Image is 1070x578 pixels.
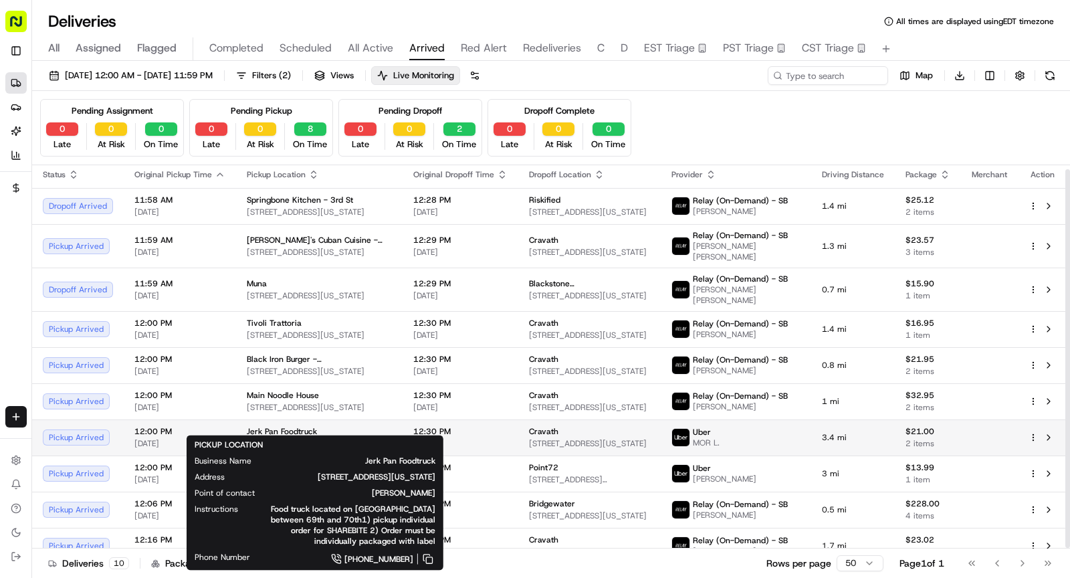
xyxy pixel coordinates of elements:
span: Uber [693,463,711,474]
span: Instructions [195,504,238,514]
span: [DATE] [413,474,508,485]
span: At Risk [545,138,572,151]
span: $228.00 [905,498,950,509]
button: 0 [393,122,425,136]
button: Start new chat [227,131,243,147]
input: Clear [35,86,221,100]
div: Past conversations [13,173,90,184]
span: Assigned [76,40,121,56]
span: Flagged [137,40,177,56]
div: 10 [109,557,129,569]
span: [STREET_ADDRESS][US_STATE] [247,402,392,413]
span: [DATE] [413,402,508,413]
span: Original Dropoff Time [413,169,494,180]
button: 0 [145,122,177,136]
button: 0 [593,122,625,136]
div: We're available if you need us! [45,140,169,151]
span: At Risk [98,138,125,151]
span: 1 mi [822,396,884,407]
span: [DATE] [134,510,225,521]
img: relay_logo_black.png [672,501,689,518]
span: [PERSON_NAME] [276,488,435,498]
span: Address [195,472,225,482]
span: EST Triage [644,40,695,56]
span: [PERSON_NAME] [693,546,788,557]
span: Relay (On-Demand) - SB [693,355,788,365]
span: [STREET_ADDRESS][US_STATE] [529,330,650,341]
span: 12:16 PM [134,535,225,545]
span: 12:00 PM [134,426,225,437]
span: [DATE] [413,547,508,557]
span: $13.99 [905,462,950,473]
a: Powered byPylon [94,294,162,305]
span: Relay (On-Demand) - SB [693,230,788,241]
span: $23.57 [905,235,950,246]
span: [STREET_ADDRESS][PERSON_NAME][US_STATE] [529,474,650,485]
span: 3 mi [822,468,884,479]
span: Relay (On-Demand) - SB [693,535,788,546]
span: Cravath [529,354,558,365]
a: 📗Knowledge Base [8,257,108,281]
span: Late [203,138,220,151]
span: PICKUP LOCATION [195,440,263,450]
span: 12:00 PM [134,462,225,473]
img: Alessandra Gomez [13,194,35,215]
span: Original Pickup Time [134,169,212,180]
img: relay_logo_black.png [672,281,689,298]
span: Live Monitoring [393,70,454,82]
span: [PERSON_NAME] [693,510,788,520]
h1: Deliveries [48,11,116,32]
span: Relay (On-Demand) - SB [693,318,788,329]
span: Jerk Pan Foodtruck [247,426,317,437]
span: 12:30 PM [413,462,508,473]
span: [PHONE_NUMBER] [344,554,413,565]
span: Blackstone ([GEOGRAPHIC_DATA]) [529,278,650,289]
span: D [621,40,628,56]
span: ( 2 ) [279,70,291,82]
div: Action [1029,169,1057,180]
span: [PERSON_NAME] [693,401,788,412]
span: [DATE] [134,247,225,258]
p: Welcome 👋 [13,53,243,74]
span: Relay (On-Demand) - SB [693,499,788,510]
div: Start new chat [45,127,219,140]
span: Scheduled [280,40,332,56]
div: Pending Dropoff [379,105,442,117]
span: At Risk [396,138,423,151]
span: C [597,40,605,56]
span: All [48,40,60,56]
span: [PERSON_NAME] [693,206,788,217]
span: Relay (On-Demand) - SB [693,391,788,401]
span: 12:30 PM [413,426,508,437]
span: 11:58 AM [134,195,225,205]
img: uber-new-logo.jpeg [672,429,689,446]
span: CST Triage [802,40,854,56]
span: Views [330,70,354,82]
span: [STREET_ADDRESS][US_STATE] [529,247,650,258]
span: 1 item [905,290,950,301]
span: Bridgewater [529,498,575,509]
span: [STREET_ADDRESS][US_STATE] [529,438,650,449]
span: Redeliveries [523,40,581,56]
span: 12:06 PM [134,498,225,509]
span: [STREET_ADDRESS][US_STATE] [529,547,650,557]
button: Live Monitoring [371,66,460,85]
a: [PHONE_NUMBER] [272,552,435,567]
span: Riskified [529,195,560,205]
span: Late [53,138,71,151]
span: Uber [693,427,711,438]
span: API Documentation [126,262,215,276]
span: [STREET_ADDRESS][US_STATE] [247,366,392,377]
button: 0 [244,122,276,136]
span: Cravath [529,390,558,401]
button: 2 [443,122,475,136]
span: $21.00 [905,426,950,437]
span: Map [916,70,933,82]
span: 1.4 mi [822,201,884,211]
div: Packages [151,557,232,570]
span: • [111,207,116,217]
span: [PERSON_NAME] [PERSON_NAME] [693,241,800,262]
span: Arrived [409,40,445,56]
span: Provider [671,169,703,180]
span: MOR L. [693,438,720,448]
